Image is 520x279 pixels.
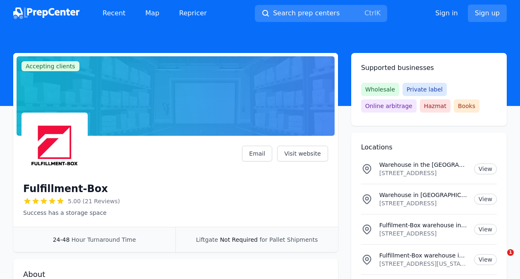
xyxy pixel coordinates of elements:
[474,164,497,174] a: View
[474,254,497,265] a: View
[255,5,387,22] button: Search prep centersCtrlK
[277,146,328,161] a: Visit website
[507,249,514,256] span: 1
[435,8,458,18] a: Sign in
[361,63,497,73] h2: Supported businesses
[379,169,467,177] p: [STREET_ADDRESS]
[196,236,218,243] span: Liftgate
[379,229,467,238] p: [STREET_ADDRESS]
[474,194,497,204] a: View
[23,209,120,217] p: Success has a storage space
[379,251,467,260] p: Fulfillment-Box warehouse in [US_STATE] / [US_STATE]
[259,236,318,243] span: for Pallet Shipments
[242,146,272,161] a: Email
[361,142,497,152] h2: Locations
[23,182,108,195] h1: Fulfillment-Box
[220,236,258,243] span: Not Required
[23,114,86,177] img: Fulfillment-Box
[273,8,340,18] span: Search prep centers
[379,260,467,268] p: [STREET_ADDRESS][US_STATE]
[376,9,381,17] kbd: K
[96,5,132,22] a: Recent
[379,199,467,207] p: [STREET_ADDRESS]
[13,7,79,19] img: PrepCenter
[379,191,467,199] p: Warehouse in [GEOGRAPHIC_DATA]
[454,99,479,113] span: Books
[72,236,136,243] span: Hour Turnaround Time
[364,9,376,17] kbd: Ctrl
[361,83,399,96] span: Wholesale
[379,221,467,229] p: Fulfilment-Box warehouse in [GEOGRAPHIC_DATA]
[468,5,507,22] a: Sign up
[53,236,70,243] span: 24-48
[490,249,510,269] iframe: Intercom live chat
[173,5,213,22] a: Repricer
[403,83,447,96] span: Private label
[420,99,451,113] span: Hazmat
[379,161,467,169] p: Warehouse in the [GEOGRAPHIC_DATA]
[22,61,79,71] span: Accepting clients
[68,197,120,205] span: 5.00 (21 Reviews)
[139,5,166,22] a: Map
[361,99,417,113] span: Online arbitrage
[474,224,497,235] a: View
